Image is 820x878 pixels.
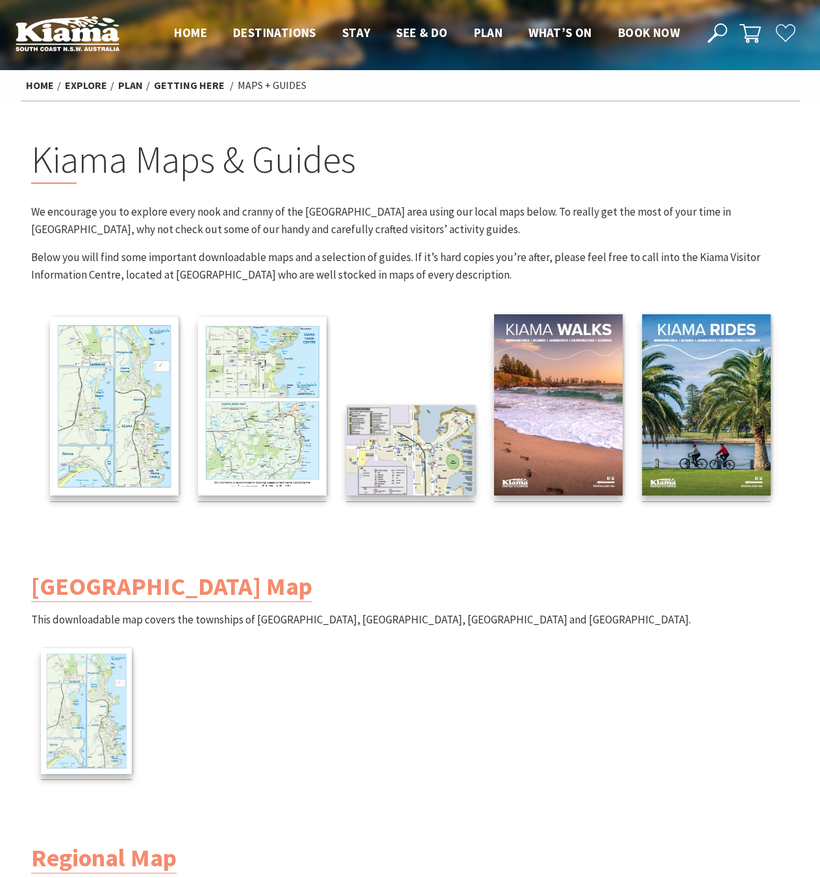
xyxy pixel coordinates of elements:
[474,25,503,40] span: Plan
[396,25,447,40] span: See & Do
[118,79,143,92] a: Plan
[31,249,789,284] p: Below you will find some important downloadable maps and a selection of guides. If it’s hard copi...
[642,314,771,496] img: Kiama Cycling Guide
[16,16,119,51] img: Kiama Logo
[26,79,54,92] a: Home
[494,314,623,496] img: Kiama Walks Guide
[41,648,132,781] a: Kiama Townships Map
[346,405,475,502] a: Kiama Mobility Map
[31,571,312,602] a: [GEOGRAPHIC_DATA] Map
[50,317,179,495] img: Kiama Townships Map
[238,77,306,94] li: Maps + Guides
[31,611,789,790] p: This downloadable map covers the townships of [GEOGRAPHIC_DATA], [GEOGRAPHIC_DATA], [GEOGRAPHIC_D...
[198,317,327,501] a: Kiama Regional Map
[494,314,623,502] a: Kiama Walks Guide
[161,23,693,44] nav: Main Menu
[31,203,789,238] p: We encourage you to explore every nook and cranny of the [GEOGRAPHIC_DATA] area using our local m...
[528,25,592,40] span: What’s On
[342,25,371,40] span: Stay
[642,314,771,502] a: Kiama Cycling Guide
[31,842,177,873] a: Regional Map
[31,137,789,184] h2: Kiama Maps & Guides
[233,25,316,40] span: Destinations
[41,648,132,774] img: Kiama Townships Map
[50,317,179,501] a: Kiama Townships Map
[174,25,207,40] span: Home
[346,405,475,496] img: Kiama Mobility Map
[65,79,107,92] a: Explore
[154,79,225,92] a: Getting Here
[198,317,327,495] img: Kiama Regional Map
[618,25,680,40] span: Book now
